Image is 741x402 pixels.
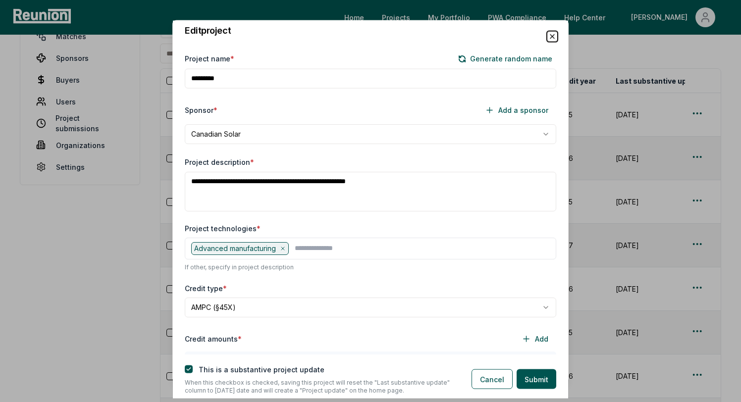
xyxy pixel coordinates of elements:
p: When this checkbox is checked, saving this project will reset the "Last substantive update" colum... [185,379,456,395]
div: Advanced manufacturing [191,242,289,254]
label: Credit type [185,283,227,293]
button: Submit [517,369,556,389]
label: Project description [185,157,254,166]
label: This is a substantive project update [199,365,324,374]
p: If other, specify in project description [185,263,556,271]
button: Add [514,329,556,349]
label: Sponsor [185,105,217,115]
button: Add a sponsor [477,100,556,120]
label: Project name [185,53,234,64]
button: Cancel [472,369,513,389]
label: Credit amounts [185,334,242,344]
button: Generate random name [454,52,556,64]
h2: Edit project [185,26,231,35]
label: Project technologies [185,223,261,233]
